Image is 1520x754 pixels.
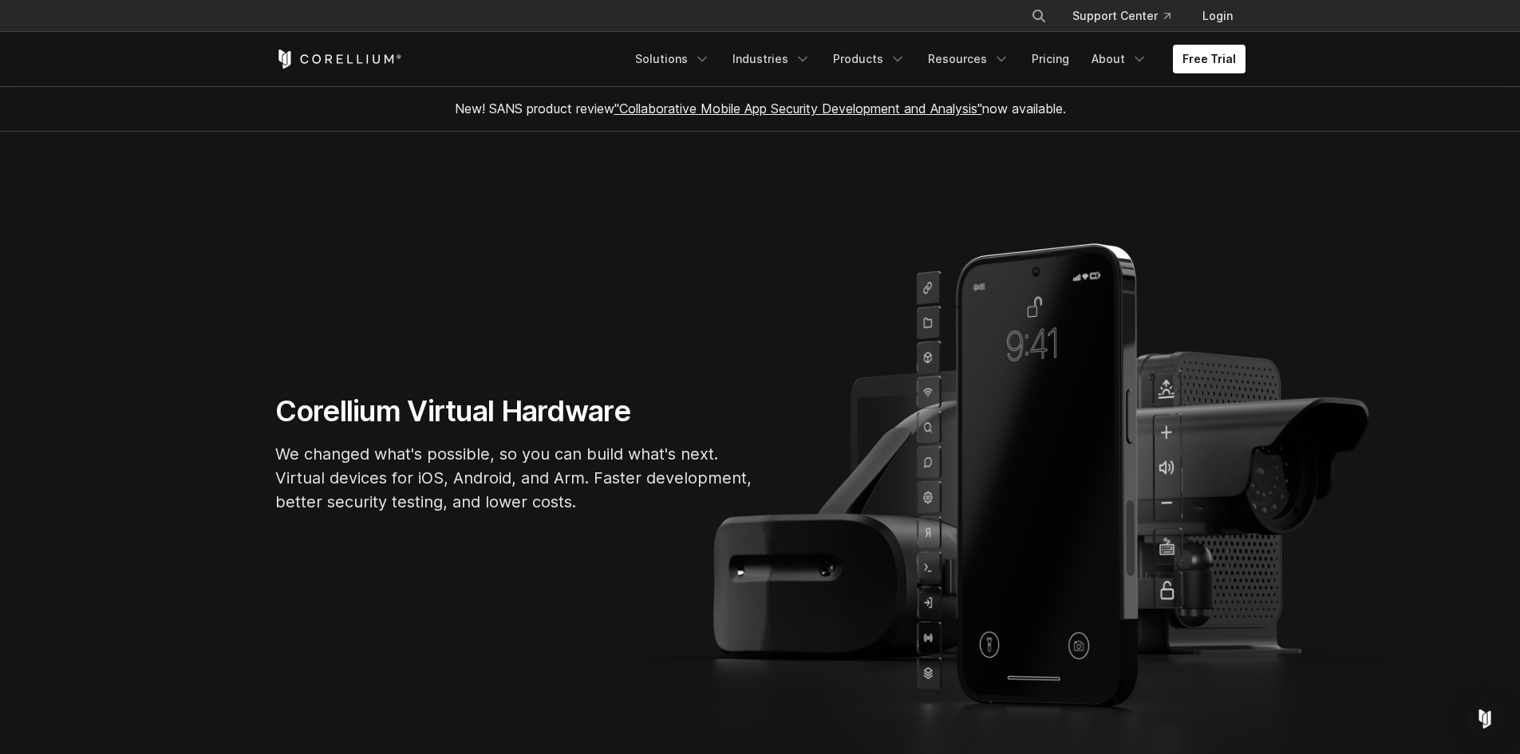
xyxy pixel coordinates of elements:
[626,45,1246,73] div: Navigation Menu
[1060,2,1183,30] a: Support Center
[1012,2,1246,30] div: Navigation Menu
[1022,45,1079,73] a: Pricing
[626,45,720,73] a: Solutions
[1082,45,1157,73] a: About
[455,101,1066,116] span: New! SANS product review now available.
[275,442,754,514] p: We changed what's possible, so you can build what's next. Virtual devices for iOS, Android, and A...
[275,393,754,429] h1: Corellium Virtual Hardware
[918,45,1019,73] a: Resources
[1025,2,1053,30] button: Search
[823,45,915,73] a: Products
[614,101,982,116] a: "Collaborative Mobile App Security Development and Analysis"
[275,49,402,69] a: Corellium Home
[723,45,820,73] a: Industries
[1190,2,1246,30] a: Login
[1466,700,1504,738] div: Open Intercom Messenger
[1173,45,1246,73] a: Free Trial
